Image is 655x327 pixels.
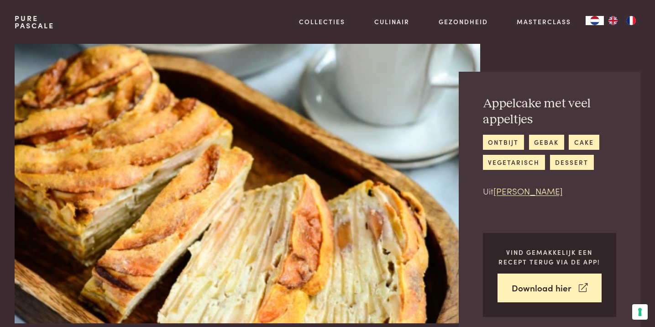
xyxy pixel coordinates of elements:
a: Culinair [374,17,409,26]
a: cake [569,135,599,150]
p: Vind gemakkelijk een recept terug via de app! [498,248,602,266]
div: Language [586,16,604,25]
h2: Appelcake met veel appeltjes [483,96,616,127]
a: PurePascale [15,15,54,29]
a: ontbijt [483,135,524,150]
a: Masterclass [517,17,571,26]
img: Appelcake met veel appeltjes [15,44,480,323]
a: dessert [550,155,594,170]
a: EN [604,16,622,25]
p: Uit [483,185,616,198]
a: vegetarisch [483,155,545,170]
a: NL [586,16,604,25]
aside: Language selected: Nederlands [586,16,640,25]
button: Uw voorkeuren voor toestemming voor trackingtechnologieën [632,304,648,320]
a: [PERSON_NAME] [493,185,563,197]
ul: Language list [604,16,640,25]
a: Collecties [299,17,345,26]
a: FR [622,16,640,25]
a: Gezondheid [439,17,488,26]
a: gebak [529,135,564,150]
a: Download hier [498,274,602,302]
